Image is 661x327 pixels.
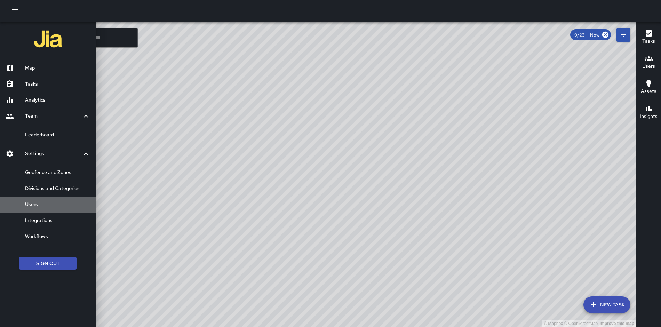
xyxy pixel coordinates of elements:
[25,201,90,208] h6: Users
[25,185,90,192] h6: Divisions and Categories
[25,96,90,104] h6: Analytics
[642,38,655,45] h6: Tasks
[25,217,90,224] h6: Integrations
[25,64,90,72] h6: Map
[25,150,82,158] h6: Settings
[25,233,90,240] h6: Workflows
[25,80,90,88] h6: Tasks
[641,88,656,95] h6: Assets
[25,131,90,139] h6: Leaderboard
[19,257,77,270] button: Sign Out
[25,169,90,176] h6: Geofence and Zones
[34,25,62,53] img: jia-logo
[583,296,630,313] button: New Task
[642,63,655,70] h6: Users
[25,112,82,120] h6: Team
[640,113,658,120] h6: Insights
